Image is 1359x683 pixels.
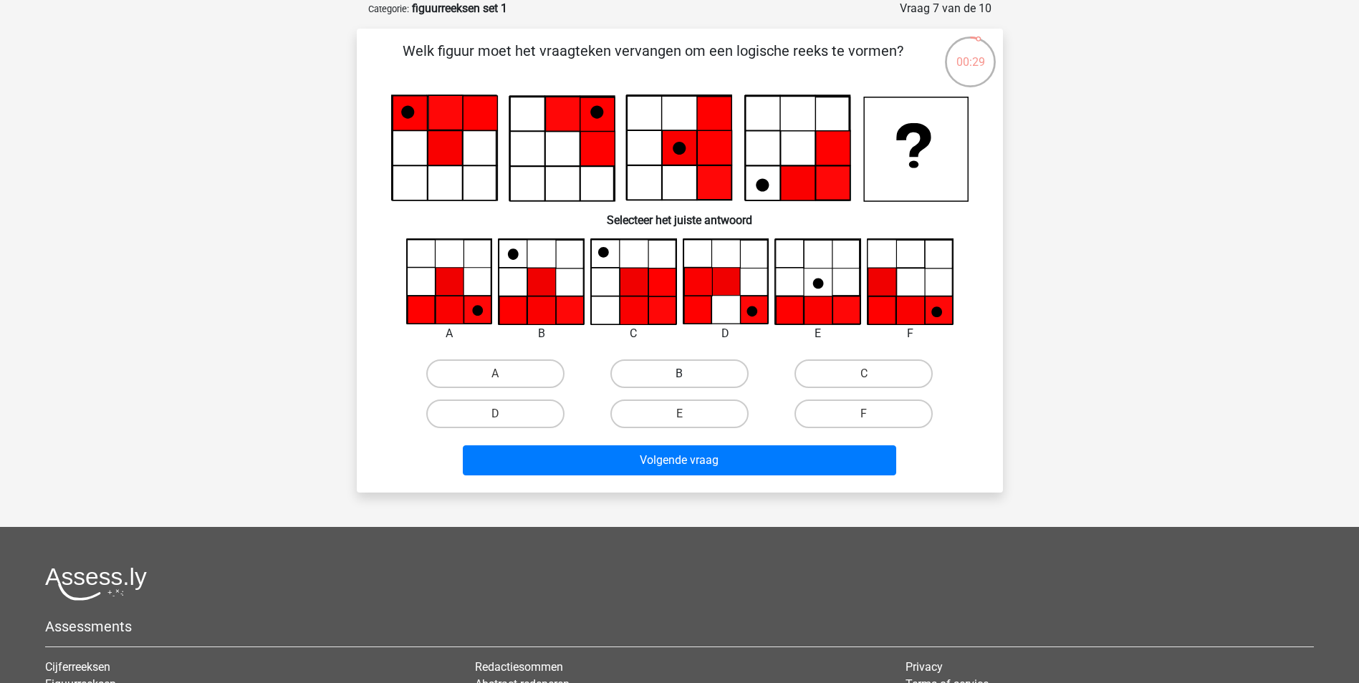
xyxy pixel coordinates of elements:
[764,325,872,342] div: E
[610,399,749,428] label: E
[45,567,147,601] img: Assessly logo
[45,660,110,674] a: Cijferreeksen
[487,325,595,342] div: B
[463,445,896,475] button: Volgende vraag
[794,399,933,428] label: F
[426,359,565,388] label: A
[380,202,980,227] h6: Selecteer het juiste antwoord
[45,618,1314,635] h5: Assessments
[412,1,507,15] strong: figuurreeksen set 1
[395,325,504,342] div: A
[475,660,563,674] a: Redactiesommen
[943,35,997,71] div: 00:29
[426,399,565,428] label: D
[794,359,933,388] label: C
[672,325,780,342] div: D
[580,325,688,342] div: C
[368,4,409,14] small: Categorie:
[856,325,964,342] div: F
[906,660,943,674] a: Privacy
[610,359,749,388] label: B
[380,40,926,83] p: Welk figuur moet het vraagteken vervangen om een logische reeks te vormen?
